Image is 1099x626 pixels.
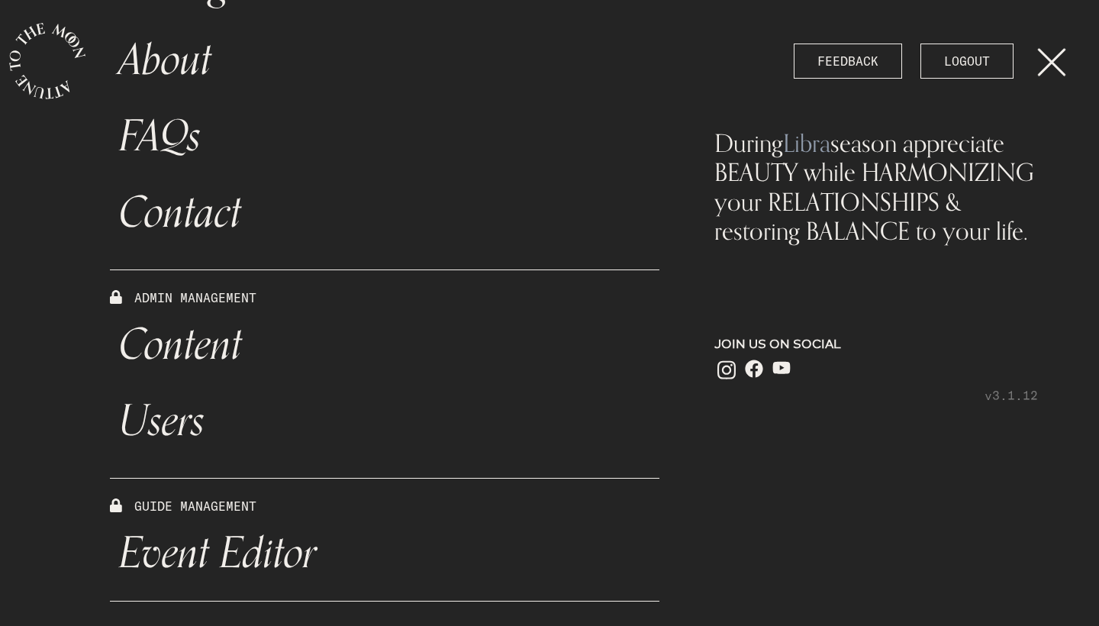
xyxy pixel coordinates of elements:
span: FEEDBACK [817,52,878,70]
button: FEEDBACK [794,44,902,79]
a: LOGOUT [920,44,1014,79]
a: Event Editor [110,515,659,592]
span: Libra [783,127,830,158]
a: FAQs [110,98,659,175]
div: During season appreciate BEAUTY while HARMONIZING your RELATIONSHIPS & restoring BALANCE to your ... [714,128,1038,246]
a: Users [110,383,659,460]
a: About [110,22,659,98]
a: Contact [110,175,659,251]
p: v3.1.12 [714,386,1038,405]
p: JOIN US ON SOCIAL [714,335,1038,353]
p: GUIDE MANAGEMENT [110,497,659,515]
a: Content [110,307,659,383]
p: ADMIN MANAGEMENT [110,289,659,307]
